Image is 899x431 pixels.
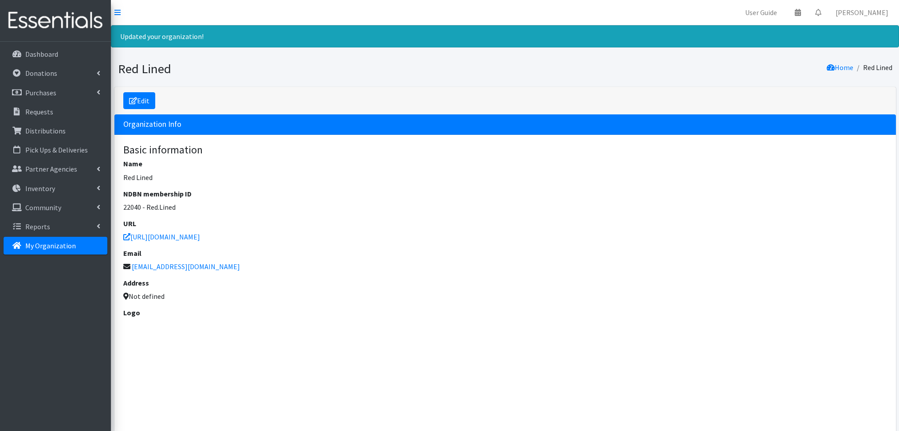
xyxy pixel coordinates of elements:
a: My Organization [4,237,107,255]
a: Email organization - opens in new tab [132,262,240,271]
a: [PERSON_NAME] [828,4,895,21]
p: Community [25,203,61,212]
a: [URL][DOMAIN_NAME] [123,232,200,241]
a: Requests [4,103,107,121]
a: Purchases [4,84,107,102]
a: Dashboard [4,45,107,63]
h6: Address [123,279,887,287]
address: Not defined [123,291,887,302]
a: Pick Ups & Deliveries [4,141,107,159]
p: My Organization [25,241,76,250]
p: Requests [25,107,53,116]
div: Updated your organization! [111,25,899,47]
h2: Organization Info [123,120,181,129]
h1: Red Lined [118,61,502,77]
p: Donations [25,69,57,78]
li: Red Lined [853,61,892,74]
a: Distributions [4,122,107,140]
a: Donations [4,64,107,82]
p: Pick Ups & Deliveries [25,145,88,154]
a: Reports [4,218,107,235]
h6: Logo [123,309,887,317]
h6: URL [123,219,887,228]
a: Home [827,63,853,72]
a: Community [4,199,107,216]
h4: Basic information [123,144,887,157]
p: Inventory [25,184,55,193]
a: Partner Agencies [4,160,107,178]
p: Distributions [25,126,66,135]
p: Purchases [25,88,56,97]
a: Edit [123,92,155,109]
p: Partner Agencies [25,165,77,173]
p: Dashboard [25,50,58,59]
img: HumanEssentials [4,6,107,35]
a: Inventory [4,180,107,197]
h6: Name [123,160,887,168]
p: Red Lined [123,172,887,183]
p: 22040 - Red.Lined [123,202,887,212]
h6: Email [123,249,887,258]
p: Reports [25,222,50,231]
a: User Guide [738,4,784,21]
h6: NDBN membership ID [123,190,887,198]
